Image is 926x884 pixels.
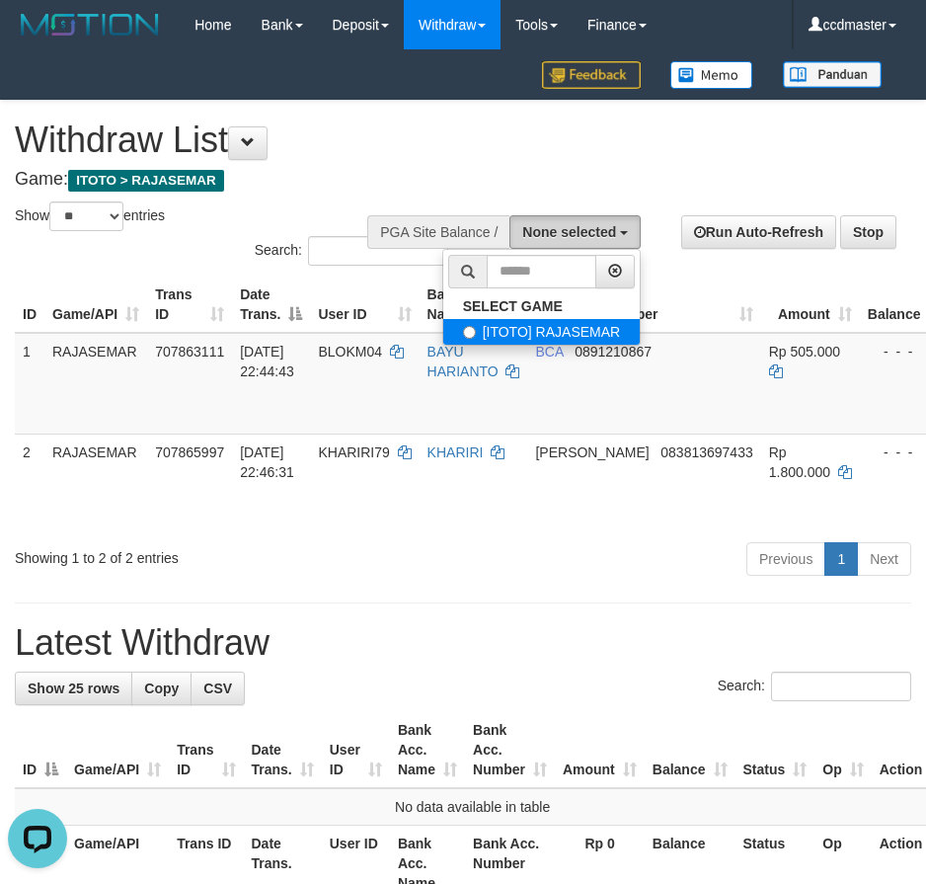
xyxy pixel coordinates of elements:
img: MOTION_logo.png [15,10,165,40]
th: Amount: activate to sort column ascending [555,712,645,788]
input: Search: [308,236,448,266]
th: Amount: activate to sort column ascending [761,277,860,333]
td: 1 [15,333,44,435]
th: Bank Acc. Name: activate to sort column ascending [420,277,528,333]
input: Search: [771,672,911,701]
th: Bank Acc. Name: activate to sort column ascending [390,712,465,788]
select: Showentries [49,201,123,231]
th: Op: activate to sort column ascending [814,712,871,788]
a: Run Auto-Refresh [681,215,836,249]
th: User ID: activate to sort column ascending [310,277,419,333]
span: BCA [535,344,563,360]
th: User ID: activate to sort column ascending [322,712,390,788]
img: Feedback.jpg [542,61,641,89]
td: RAJASEMAR [44,434,147,534]
label: Show entries [15,201,165,231]
a: Previous [746,542,825,576]
button: None selected [509,215,641,249]
span: ITOTO > RAJASEMAR [68,170,224,192]
span: Copy 0891210867 to clipboard [575,344,652,360]
span: CSV [203,681,232,696]
a: Stop [840,215,896,249]
div: Showing 1 to 2 of 2 entries [15,540,371,568]
button: Open LiveChat chat widget [8,8,67,67]
span: [DATE] 22:44:43 [240,344,294,379]
span: 707863111 [155,344,224,360]
th: Date Trans.: activate to sort column descending [232,277,310,333]
label: Search: [718,672,911,701]
span: None selected [522,224,616,240]
a: SELECT GAME [443,293,641,319]
a: Next [857,542,911,576]
span: 707865997 [155,444,224,460]
h1: Latest Withdraw [15,623,911,663]
b: SELECT GAME [463,298,563,314]
td: 2 [15,434,44,534]
h1: Withdraw List [15,121,896,160]
th: Trans ID: activate to sort column ascending [169,712,243,788]
input: [ITOTO] RAJASEMAR [463,326,476,339]
th: Game/API: activate to sort column ascending [66,712,169,788]
a: Show 25 rows [15,672,132,705]
th: Trans ID: activate to sort column ascending [147,277,232,333]
span: BLOKM04 [318,344,382,360]
span: KHARIRI79 [318,444,389,460]
span: [DATE] 22:46:31 [240,444,294,480]
span: Copy 083813697433 to clipboard [660,444,752,460]
span: Rp 1.800.000 [769,444,830,480]
a: Copy [131,672,192,705]
a: 1 [824,542,858,576]
th: ID: activate to sort column descending [15,712,66,788]
th: Bank Acc. Number: activate to sort column ascending [527,277,760,333]
h4: Game: [15,170,896,190]
img: Button%20Memo.svg [670,61,753,89]
div: PGA Site Balance / [367,215,509,249]
th: Date Trans.: activate to sort column ascending [244,712,322,788]
a: KHARIRI [427,444,484,460]
span: [PERSON_NAME] [535,444,649,460]
label: [ITOTO] RAJASEMAR [443,319,641,345]
span: Copy [144,681,179,696]
a: CSV [191,672,245,705]
th: ID [15,277,44,333]
a: BAYU HARIANTO [427,344,499,379]
span: Rp 505.000 [769,344,840,360]
span: Show 25 rows [28,681,119,696]
td: RAJASEMAR [44,333,147,435]
label: Search: [255,236,448,266]
img: panduan.png [783,61,882,88]
th: Bank Acc. Number: activate to sort column ascending [465,712,555,788]
th: Game/API: activate to sort column ascending [44,277,147,333]
th: Balance: activate to sort column ascending [645,712,735,788]
th: Status: activate to sort column ascending [735,712,815,788]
